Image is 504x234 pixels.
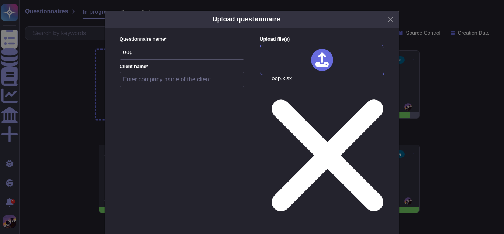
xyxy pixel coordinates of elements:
span: oop.xlsx [272,75,383,230]
span: Upload file (s) [260,36,290,42]
label: Questionnaire name [120,37,244,42]
input: Enter questionnaire name [120,45,244,60]
h5: Upload questionnaire [212,14,280,24]
button: Close [385,14,396,25]
label: Client name [120,64,244,69]
input: Enter company name of the client [120,72,244,87]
